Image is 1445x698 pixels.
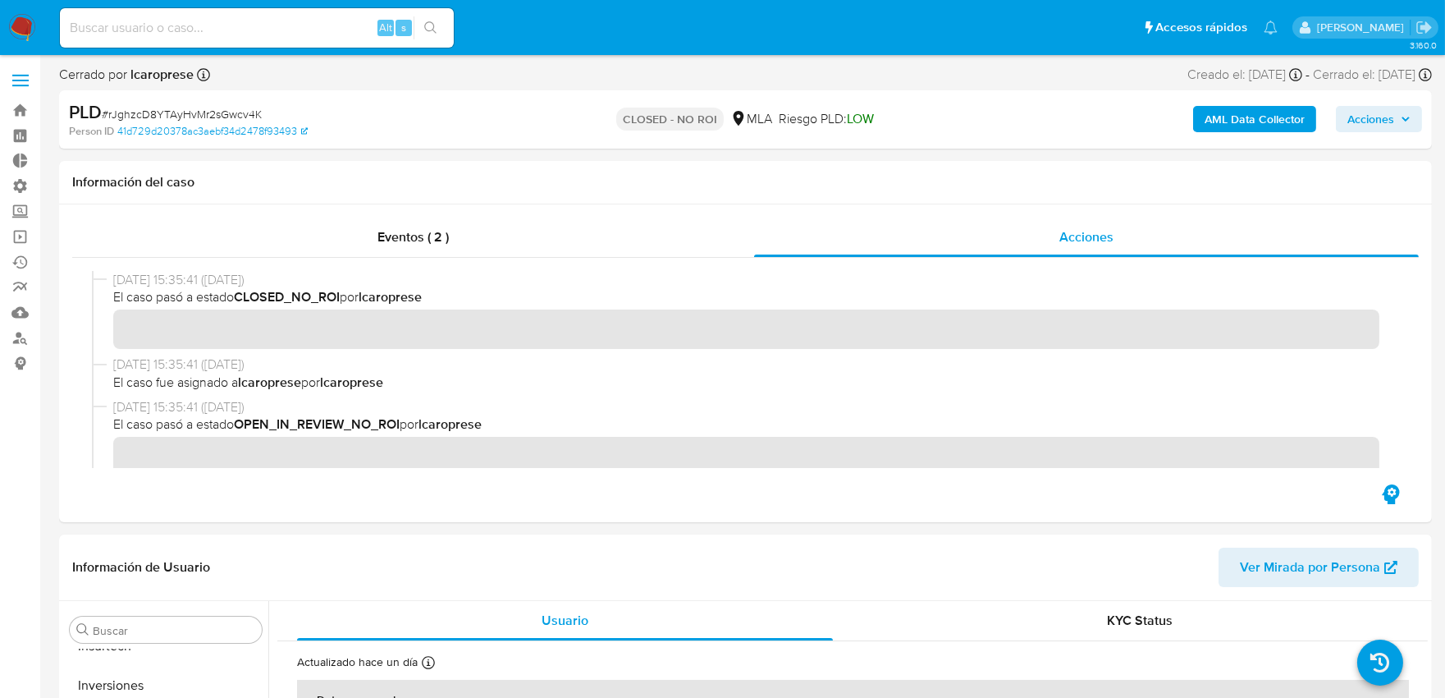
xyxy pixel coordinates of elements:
div: Cerrado el: [DATE] [1313,66,1432,84]
span: Acciones [1347,106,1394,132]
span: Ver Mirada por Persona [1240,548,1380,587]
div: Creado el: [DATE] [1187,66,1302,84]
div: MLA [730,110,772,128]
p: Actualizado hace un día [297,654,418,670]
button: Acciones [1336,106,1422,132]
span: Riesgo PLD: [779,110,874,128]
span: Accesos rápidos [1155,19,1247,36]
span: - [1306,66,1310,84]
a: Notificaciones [1264,21,1278,34]
b: lcaroprese [127,65,194,84]
span: LOW [847,109,874,128]
span: # rJghzcD8YTAyHvMr2sGwcv4K [102,106,262,122]
input: Buscar usuario o caso... [60,17,454,39]
button: Buscar [76,623,89,636]
button: search-icon [414,16,447,39]
button: Ver Mirada por Persona [1219,548,1419,587]
button: AML Data Collector [1193,106,1316,132]
p: CLOSED - NO ROI [616,108,724,131]
span: KYC Status [1108,611,1173,630]
b: AML Data Collector [1205,106,1305,132]
span: Alt [379,20,392,35]
a: Salir [1415,19,1433,36]
span: Eventos ( 2 ) [377,227,449,246]
span: s [401,20,406,35]
b: PLD [69,99,102,125]
span: Acciones [1059,227,1113,246]
span: Usuario [542,611,588,630]
h1: Información del caso [72,174,1419,191]
span: Cerrado por [59,66,194,84]
h1: Información de Usuario [72,559,210,576]
input: Buscar [93,623,255,638]
p: sandra.chabay@mercadolibre.com [1317,20,1410,35]
a: 41d729d20378ac3aebf34d2478f93493 [117,124,308,139]
b: Person ID [69,124,114,139]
